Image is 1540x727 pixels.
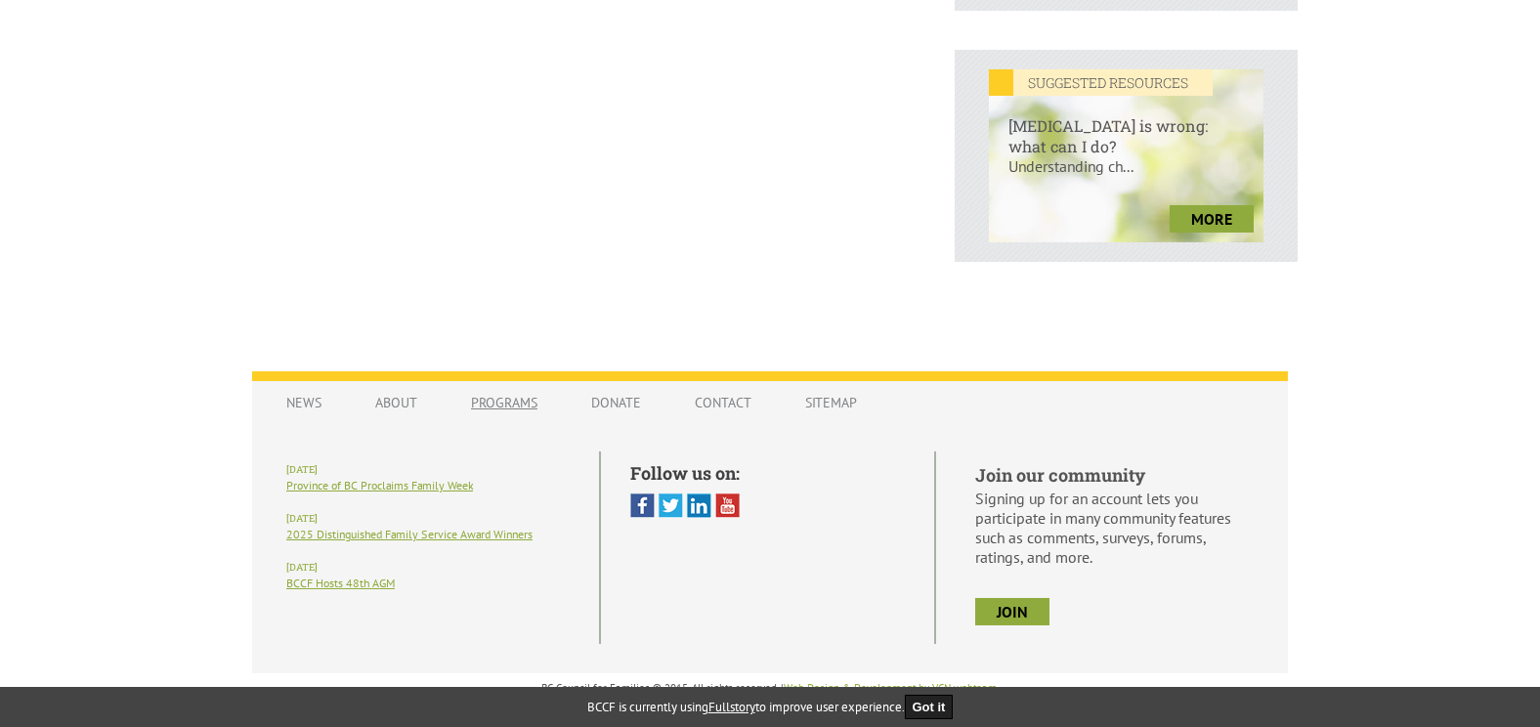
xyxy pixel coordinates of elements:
[659,493,683,518] img: Twitter
[1170,205,1254,233] a: more
[356,384,437,421] a: About
[572,384,661,421] a: Donate
[267,384,341,421] a: News
[708,699,755,715] a: Fullstory
[975,463,1254,487] h5: Join our community
[630,461,905,485] h5: Follow us on:
[989,69,1213,96] em: SUGGESTED RESOURCES
[286,527,533,541] a: 2025 Distinguished Family Service Award Winners
[286,463,570,476] h6: [DATE]
[989,96,1263,156] h6: [MEDICAL_DATA] is wrong: what can I do?
[675,384,771,421] a: Contact
[975,598,1049,625] a: join
[784,681,997,695] a: Web Design & Development by VCN webteam
[786,384,877,421] a: Sitemap
[286,478,473,492] a: Province of BC Proclaims Family Week
[687,493,711,518] img: Linked In
[252,681,1288,695] p: BC Council for Families © 2015, All rights reserved. | .
[451,384,557,421] a: Programs
[286,512,570,525] h6: [DATE]
[286,576,395,590] a: BCCF Hosts 48th AGM
[905,695,954,719] button: Got it
[630,493,655,518] img: Facebook
[286,561,570,574] h6: [DATE]
[989,156,1263,195] p: Understanding ch...
[975,489,1254,567] p: Signing up for an account lets you participate in many community features such as comments, surve...
[715,493,740,518] img: You Tube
